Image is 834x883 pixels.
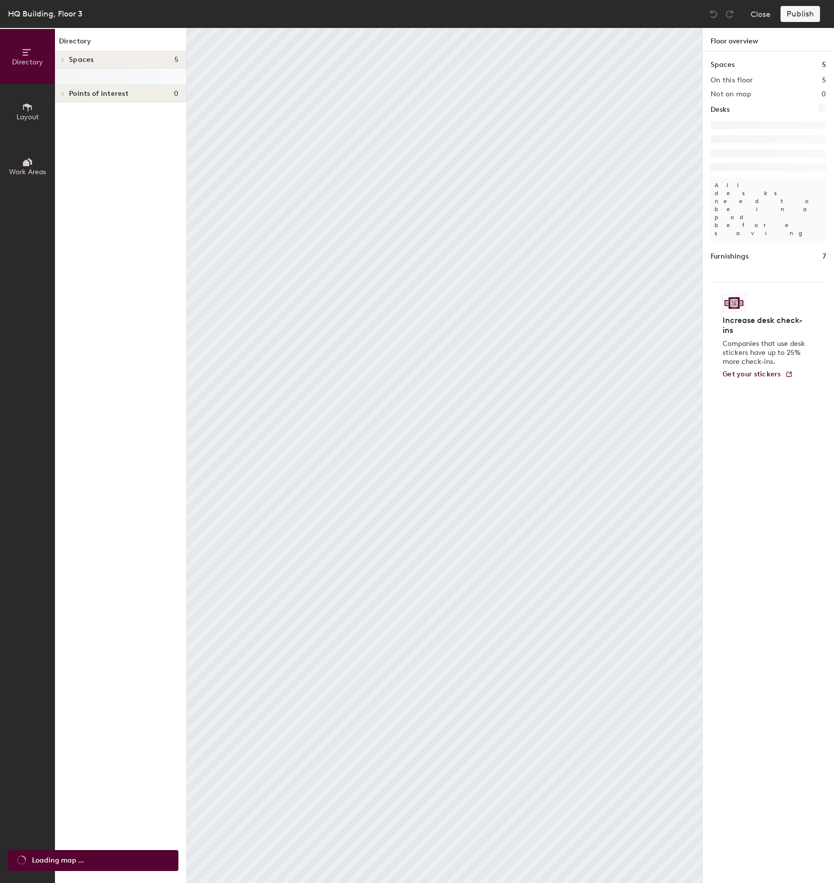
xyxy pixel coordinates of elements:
[711,59,735,70] h1: Spaces
[709,9,719,19] img: Undo
[723,315,808,335] h4: Increase desk check-ins
[12,58,43,66] span: Directory
[32,855,84,866] span: Loading map ...
[55,36,186,51] h1: Directory
[9,168,46,176] span: Work Areas
[723,370,793,379] a: Get your stickers
[751,6,771,22] button: Close
[174,56,178,64] span: 5
[822,76,826,84] h2: 5
[8,7,82,20] div: HQ Building, Floor 3
[725,9,735,19] img: Redo
[711,177,826,241] p: All desks need to be in a pod before saving
[723,339,808,366] p: Companies that use desk stickers have up to 25% more check-ins.
[711,76,753,84] h2: On this floor
[711,251,749,262] h1: Furnishings
[69,90,128,98] span: Points of interest
[822,59,826,70] h1: 5
[174,90,178,98] span: 0
[822,90,826,98] h2: 0
[723,370,781,378] span: Get your stickers
[16,113,39,121] span: Layout
[711,90,751,98] h2: Not on map
[69,56,94,64] span: Spaces
[823,251,826,262] h1: 7
[723,294,746,311] img: Sticker logo
[187,28,702,883] canvas: Map
[711,104,730,115] h1: Desks
[703,28,834,51] h1: Floor overview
